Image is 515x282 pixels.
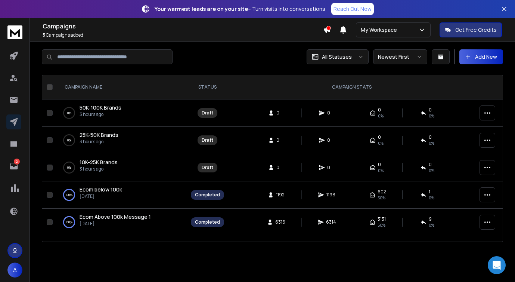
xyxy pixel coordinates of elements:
[459,49,503,64] button: Add New
[80,221,151,227] p: [DATE]
[378,162,381,168] span: 0
[361,26,400,34] p: My Workspace
[56,154,186,181] td: 0%10K-25K Brands3 hours ago
[276,165,284,171] span: 0
[326,219,336,225] span: 6314
[7,263,22,278] button: A
[327,110,335,116] span: 0
[488,256,506,274] div: Open Intercom Messenger
[326,192,335,198] span: 1198
[429,107,432,113] span: 0
[322,53,352,61] p: All Statuses
[66,218,72,226] p: 100 %
[202,110,213,116] div: Draft
[327,137,335,143] span: 0
[276,137,284,143] span: 0
[429,140,434,146] span: 0%
[43,32,45,38] span: 5
[331,3,374,15] a: Reach Out Now
[7,25,22,39] img: logo
[378,140,384,146] span: 0%
[56,181,186,209] td: 100%Ecom below 100k[DATE]
[276,110,284,116] span: 0
[429,189,430,195] span: 1
[378,222,385,228] span: 50 %
[80,131,118,138] span: 25K-50K Brands
[429,195,434,201] span: 0 %
[275,219,285,225] span: 6316
[378,107,381,113] span: 0
[455,26,497,34] p: Get Free Credits
[56,127,186,154] td: 0%25K-50K Brands3 hours ago
[14,159,20,165] p: 2
[80,193,122,199] p: [DATE]
[155,5,248,12] strong: Your warmest leads are on your site
[429,134,432,140] span: 0
[67,109,71,117] p: 0 %
[378,216,386,222] span: 3131
[202,165,213,171] div: Draft
[327,165,335,171] span: 0
[440,22,502,37] button: Get Free Credits
[429,216,432,222] span: 9
[80,213,151,220] span: Ecom Above 100k Message 1
[80,131,118,139] a: 25K-50K Brands
[155,5,325,13] p: – Turn visits into conversations
[202,137,213,143] div: Draft
[378,168,384,174] span: 0%
[67,137,71,144] p: 0 %
[373,49,427,64] button: Newest First
[80,159,118,166] a: 10K-25K Brands
[43,22,323,31] h1: Campaigns
[80,166,118,172] p: 3 hours ago
[429,168,434,174] span: 0%
[6,159,21,174] a: 2
[80,139,118,145] p: 3 hours ago
[66,191,72,199] p: 100 %
[378,195,385,201] span: 50 %
[80,111,121,117] p: 3 hours ago
[276,192,285,198] span: 1192
[429,162,432,168] span: 0
[429,222,434,228] span: 0 %
[195,219,220,225] div: Completed
[56,209,186,236] td: 100%Ecom Above 100k Message 1[DATE]
[80,213,151,221] a: Ecom Above 100k Message 1
[378,189,386,195] span: 602
[378,134,381,140] span: 0
[56,75,186,99] th: CAMPAIGN NAME
[333,5,372,13] p: Reach Out Now
[80,104,121,111] a: 50K-100K Brands
[186,75,229,99] th: STATUS
[195,192,220,198] div: Completed
[43,32,323,38] p: Campaigns added
[56,99,186,127] td: 0%50K-100K Brands3 hours ago
[378,113,384,119] span: 0%
[429,113,434,119] span: 0%
[80,186,122,193] a: Ecom below 100k
[229,75,475,99] th: CAMPAIGN STATS
[67,164,71,171] p: 0 %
